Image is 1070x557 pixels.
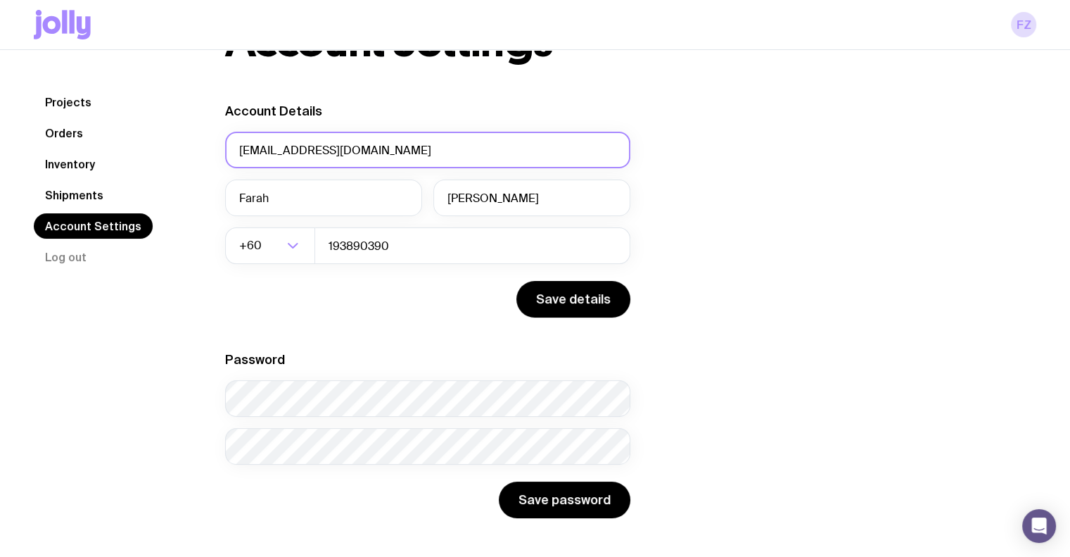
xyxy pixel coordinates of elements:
[34,182,115,208] a: Shipments
[516,281,630,318] button: Save details
[225,352,285,367] label: Password
[225,180,422,216] input: First Name
[225,227,315,264] div: Search for option
[239,227,265,264] span: +60
[499,482,630,518] button: Save password
[225,104,322,118] label: Account Details
[433,180,630,216] input: Last Name
[265,227,283,264] input: Search for option
[34,120,94,146] a: Orders
[34,244,98,270] button: Log out
[314,227,630,264] input: 0400123456
[1011,12,1036,37] a: FZ
[34,213,153,239] a: Account Settings
[225,18,552,63] h1: Account Settings
[1022,509,1056,543] div: Open Intercom Messenger
[34,151,106,177] a: Inventory
[34,89,103,115] a: Projects
[225,132,630,168] input: your@email.com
